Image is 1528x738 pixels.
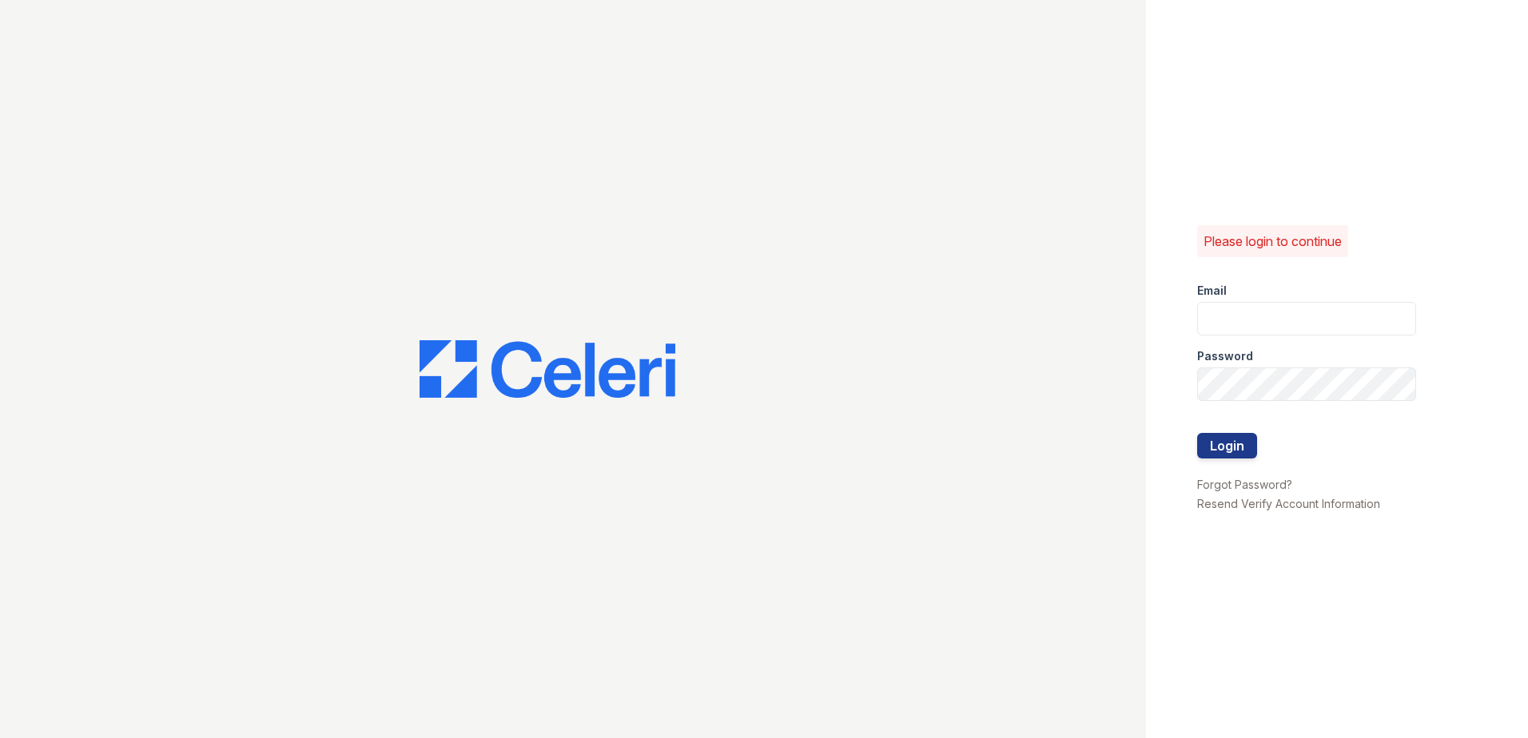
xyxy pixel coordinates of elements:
label: Email [1197,283,1227,299]
p: Please login to continue [1204,232,1342,251]
img: CE_Logo_Blue-a8612792a0a2168367f1c8372b55b34899dd931a85d93a1a3d3e32e68fde9ad4.png [420,340,675,398]
button: Login [1197,433,1257,458]
a: Forgot Password? [1197,478,1292,491]
a: Resend Verify Account Information [1197,497,1380,510]
label: Password [1197,348,1253,364]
